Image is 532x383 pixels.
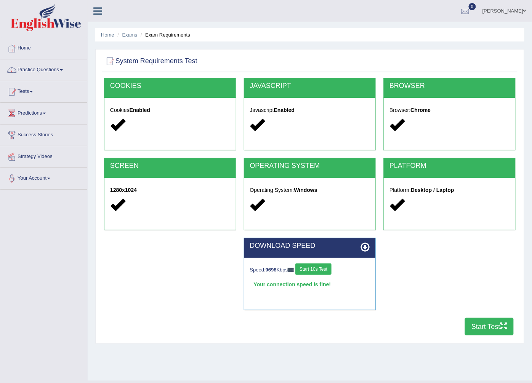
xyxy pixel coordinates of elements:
h5: Javascript [250,107,370,113]
h5: Browser: [389,107,510,113]
div: Your connection speed is fine! [250,279,370,290]
h2: COOKIES [110,82,230,90]
div: Speed: Kbps [250,263,370,277]
a: Your Account [0,168,87,187]
h2: BROWSER [389,82,510,90]
h5: Cookies [110,107,230,113]
h2: DOWNLOAD SPEED [250,242,370,250]
a: Home [0,38,87,57]
strong: 1280x1024 [110,187,137,193]
a: Predictions [0,103,87,122]
a: Practice Questions [0,59,87,78]
h2: SCREEN [110,162,230,170]
strong: Enabled [130,107,150,113]
a: Exams [122,32,138,38]
a: Success Stories [0,124,87,144]
h2: PLATFORM [389,162,510,170]
a: Home [101,32,114,38]
h5: Platform: [389,187,510,193]
strong: Desktop / Laptop [411,187,454,193]
button: Start 10s Test [295,263,332,275]
li: Exam Requirements [139,31,190,38]
h2: JAVASCRIPT [250,82,370,90]
strong: 9698 [266,267,277,273]
h2: OPERATING SYSTEM [250,162,370,170]
a: Strategy Videos [0,146,87,165]
strong: Windows [294,187,317,193]
span: 0 [469,3,476,10]
h2: System Requirements Test [104,56,197,67]
strong: Enabled [274,107,295,113]
a: Tests [0,81,87,100]
strong: Chrome [411,107,431,113]
h5: Operating System: [250,187,370,193]
button: Start Test [465,318,514,335]
img: ajax-loader-fb-connection.gif [288,268,294,272]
